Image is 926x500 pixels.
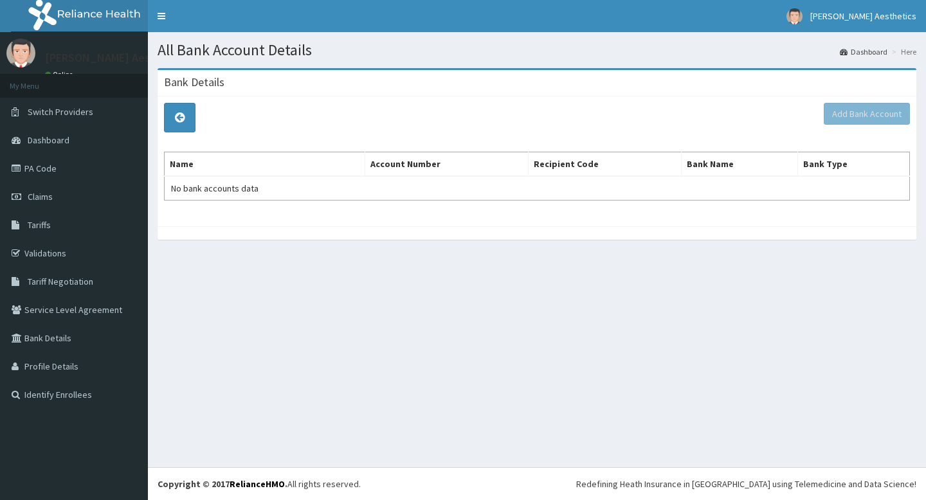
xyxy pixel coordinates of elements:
[810,10,916,22] span: [PERSON_NAME] Aesthetics
[6,39,35,67] img: User Image
[230,478,285,490] a: RelianceHMO
[824,103,910,125] button: Add Bank Account
[28,191,53,202] span: Claims
[681,152,798,177] th: Bank Name
[576,478,916,490] div: Redefining Heath Insurance in [GEOGRAPHIC_DATA] using Telemedicine and Data Science!
[148,467,926,500] footer: All rights reserved.
[28,134,69,146] span: Dashboard
[840,46,887,57] a: Dashboard
[528,152,681,177] th: Recipient Code
[365,152,528,177] th: Account Number
[158,42,916,58] h1: All Bank Account Details
[889,46,916,57] li: Here
[165,152,365,177] th: Name
[164,76,224,88] h3: Bank Details
[28,106,93,118] span: Switch Providers
[158,478,287,490] strong: Copyright © 2017 .
[786,8,803,24] img: User Image
[171,183,259,194] span: No bank accounts data
[798,152,910,177] th: Bank Type
[45,70,76,79] a: Online
[28,276,93,287] span: Tariff Negotiation
[28,219,51,231] span: Tariffs
[45,52,186,64] p: [PERSON_NAME] Aesthetics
